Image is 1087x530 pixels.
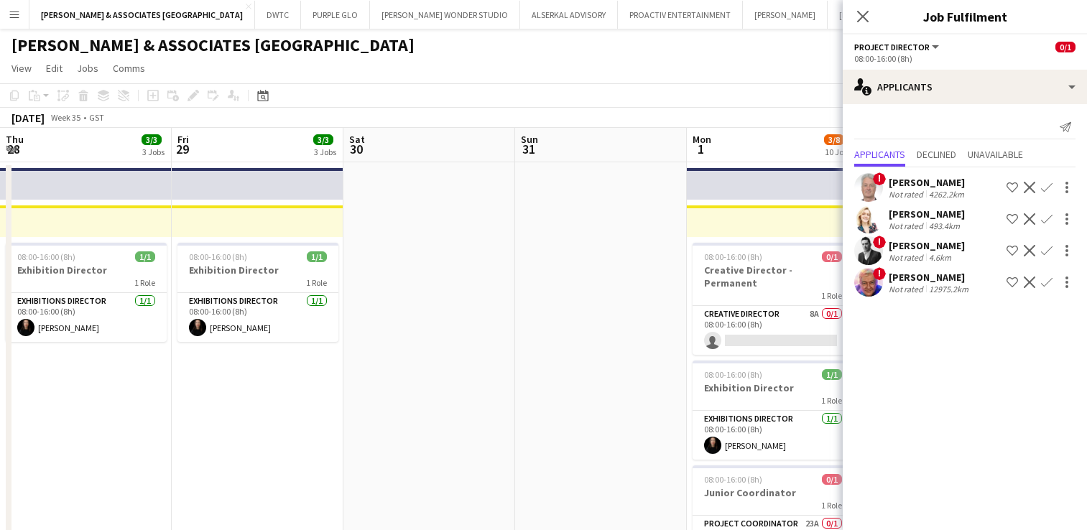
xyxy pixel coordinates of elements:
[828,1,912,29] button: [PERSON_NAME]
[854,149,905,159] span: Applicants
[889,271,971,284] div: [PERSON_NAME]
[693,306,854,355] app-card-role: Creative Director8A0/108:00-16:00 (8h)
[255,1,301,29] button: DWTC
[135,251,155,262] span: 1/1
[693,243,854,355] app-job-card: 08:00-16:00 (8h)0/1Creative Director - Permanent1 RoleCreative Director8A0/108:00-16:00 (8h)
[6,293,167,342] app-card-role: Exhibitions Director1/108:00-16:00 (8h)[PERSON_NAME]
[177,264,338,276] h3: Exhibition Director
[889,189,926,200] div: Not rated
[107,59,151,78] a: Comms
[618,1,743,29] button: PROACTIV ENTERTAINMENT
[693,361,854,460] app-job-card: 08:00-16:00 (8h)1/1Exhibition Director1 RoleExhibitions Director1/108:00-16:00 (8h)[PERSON_NAME]
[519,141,538,157] span: 31
[520,1,618,29] button: ALSERKAL ADVISORY
[307,251,327,262] span: 1/1
[29,1,255,29] button: [PERSON_NAME] & ASSOCIATES [GEOGRAPHIC_DATA]
[189,251,247,262] span: 08:00-16:00 (8h)
[917,149,956,159] span: Declined
[306,277,327,288] span: 1 Role
[11,111,45,125] div: [DATE]
[521,133,538,146] span: Sun
[889,208,965,220] div: [PERSON_NAME]
[40,59,68,78] a: Edit
[690,141,711,157] span: 1
[825,147,851,157] div: 10 Jobs
[693,264,854,289] h3: Creative Director - Permanent
[821,500,842,511] span: 1 Role
[743,1,828,29] button: [PERSON_NAME]
[822,474,842,485] span: 0/1
[889,176,967,189] div: [PERSON_NAME]
[693,381,854,394] h3: Exhibition Director
[77,62,98,75] span: Jobs
[134,277,155,288] span: 1 Role
[6,264,167,276] h3: Exhibition Director
[889,239,965,252] div: [PERSON_NAME]
[926,252,954,263] div: 4.6km
[821,290,842,301] span: 1 Role
[843,70,1087,104] div: Applicants
[824,134,844,145] span: 3/8
[314,147,336,157] div: 3 Jobs
[873,172,886,185] span: !
[6,59,37,78] a: View
[177,243,338,342] app-job-card: 08:00-16:00 (8h)1/1Exhibition Director1 RoleExhibitions Director1/108:00-16:00 (8h)[PERSON_NAME]
[11,62,32,75] span: View
[175,141,189,157] span: 29
[704,251,762,262] span: 08:00-16:00 (8h)
[704,369,762,380] span: 08:00-16:00 (8h)
[889,252,926,263] div: Not rated
[17,251,75,262] span: 08:00-16:00 (8h)
[854,42,930,52] span: Project Director
[370,1,520,29] button: [PERSON_NAME] WONDER STUDIO
[142,134,162,145] span: 3/3
[704,474,762,485] span: 08:00-16:00 (8h)
[47,112,83,123] span: Week 35
[4,141,24,157] span: 28
[889,284,926,294] div: Not rated
[926,189,967,200] div: 4262.2km
[926,220,963,231] div: 493.4km
[968,149,1023,159] span: Unavailable
[822,369,842,380] span: 1/1
[113,62,145,75] span: Comms
[11,34,415,56] h1: [PERSON_NAME] & ASSOCIATES [GEOGRAPHIC_DATA]
[843,7,1087,26] h3: Job Fulfilment
[873,267,886,280] span: !
[89,112,104,123] div: GST
[71,59,104,78] a: Jobs
[301,1,370,29] button: PURPLE GLO
[822,251,842,262] span: 0/1
[177,133,189,146] span: Fri
[693,133,711,146] span: Mon
[46,62,63,75] span: Edit
[854,53,1076,64] div: 08:00-16:00 (8h)
[6,133,24,146] span: Thu
[142,147,165,157] div: 3 Jobs
[926,284,971,294] div: 12975.2km
[854,42,941,52] button: Project Director
[177,293,338,342] app-card-role: Exhibitions Director1/108:00-16:00 (8h)[PERSON_NAME]
[347,141,365,157] span: 30
[349,133,365,146] span: Sat
[889,220,926,231] div: Not rated
[873,236,886,248] span: !
[313,134,333,145] span: 3/3
[6,243,167,342] app-job-card: 08:00-16:00 (8h)1/1Exhibition Director1 RoleExhibitions Director1/108:00-16:00 (8h)[PERSON_NAME]
[693,486,854,499] h3: Junior Coordinator
[821,395,842,406] span: 1 Role
[693,411,854,460] app-card-role: Exhibitions Director1/108:00-16:00 (8h)[PERSON_NAME]
[1055,42,1076,52] span: 0/1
